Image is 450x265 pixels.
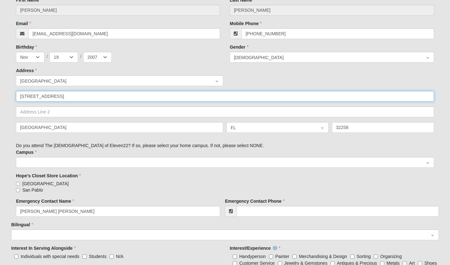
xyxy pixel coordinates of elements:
[16,91,434,102] input: Address Line 1
[16,188,20,192] input: San Pablo
[80,53,81,60] span: /
[20,78,208,85] span: United States
[350,255,354,259] input: Sorting
[16,173,81,179] label: Hope's Closet Store Location
[16,67,37,74] label: Address
[16,44,37,50] label: Birthday
[299,254,347,259] span: Merchandising & Design
[11,245,76,251] label: Interest In Serving Alongside
[230,245,280,251] label: Interest/Experience
[234,54,424,61] span: Female
[46,53,48,60] span: /
[16,106,434,117] input: Address Line 2
[357,254,371,259] span: Sorting
[374,255,378,259] input: Organizing
[16,122,223,133] input: City
[275,254,289,259] span: Painter
[380,254,402,259] span: Organizing
[16,198,74,204] label: Emergency Contact Name
[16,182,20,186] input: [GEOGRAPHIC_DATA]
[116,254,123,259] span: N/A
[11,221,33,228] label: Bilingual
[292,255,297,259] input: Merchandising & Design
[14,255,18,259] input: Individuals with special needs
[269,255,273,259] input: Painter
[230,20,262,27] label: Mobile Phone
[22,187,43,193] span: San Pablo
[22,180,69,187] span: [GEOGRAPHIC_DATA]
[21,254,79,259] span: Individuals with special needs
[89,254,106,259] span: Students
[16,149,37,155] label: Campus
[16,20,31,27] label: Email
[231,124,313,131] span: FL
[233,255,237,259] input: Handyperson
[225,198,285,204] label: Emergency Contact Phone
[110,255,114,259] input: N/A
[332,122,434,133] input: Zip
[83,255,87,259] input: Students
[239,254,265,259] span: Handyperson
[230,44,248,50] label: Gender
